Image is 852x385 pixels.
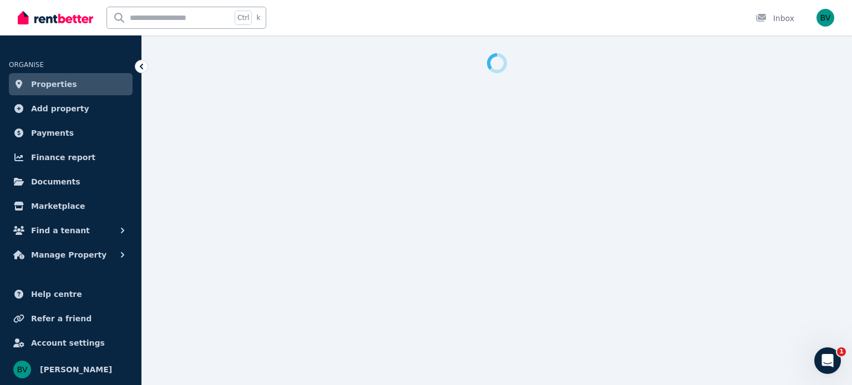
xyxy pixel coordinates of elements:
[31,336,105,350] span: Account settings
[816,9,834,27] img: Benmon Mammen Varghese
[31,312,92,325] span: Refer a friend
[31,248,106,261] span: Manage Property
[9,171,133,193] a: Documents
[31,126,74,140] span: Payments
[9,332,133,354] a: Account settings
[31,224,90,237] span: Find a tenant
[31,199,85,213] span: Marketplace
[9,219,133,242] button: Find a tenant
[31,175,80,188] span: Documents
[31,288,82,301] span: Help centre
[9,244,133,266] button: Manage Property
[9,283,133,305] a: Help centre
[256,13,260,22] span: k
[18,9,93,26] img: RentBetter
[31,102,89,115] span: Add property
[31,78,77,91] span: Properties
[9,195,133,217] a: Marketplace
[814,347,841,374] iframe: Intercom live chat
[235,11,252,25] span: Ctrl
[31,151,95,164] span: Finance report
[9,122,133,144] a: Payments
[9,307,133,330] a: Refer a friend
[9,73,133,95] a: Properties
[837,347,846,356] span: 1
[40,363,112,376] span: [PERSON_NAME]
[13,361,31,378] img: Benmon Mammen Varghese
[9,61,44,69] span: ORGANISE
[755,13,794,24] div: Inbox
[9,146,133,168] a: Finance report
[9,97,133,120] a: Add property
